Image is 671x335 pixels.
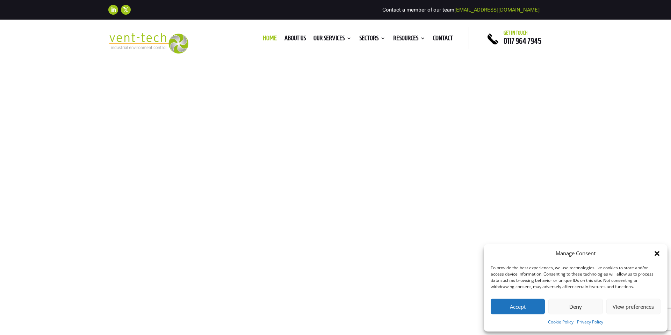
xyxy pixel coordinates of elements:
[491,299,545,314] button: Accept
[654,250,661,257] div: Close dialog
[454,7,540,13] a: [EMAIL_ADDRESS][DOMAIN_NAME]
[284,36,306,43] a: About us
[433,36,453,43] a: Contact
[108,5,118,15] a: Follow on LinkedIn
[504,37,541,45] a: 0117 964 7945
[393,36,425,43] a: Resources
[121,5,131,15] a: Follow on X
[548,318,573,326] a: Cookie Policy
[606,299,661,314] button: View preferences
[313,36,352,43] a: Our Services
[359,36,385,43] a: Sectors
[504,30,528,36] span: Get in touch
[548,299,603,314] button: Deny
[491,265,660,290] div: To provide the best experiences, we use technologies like cookies to store and/or access device i...
[577,318,603,326] a: Privacy Policy
[263,36,277,43] a: Home
[382,7,540,13] span: Contact a member of our team
[108,33,188,54] img: 2023-09-27T08_35_16.549ZVENT-TECH---Clear-background
[556,249,596,258] div: Manage Consent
